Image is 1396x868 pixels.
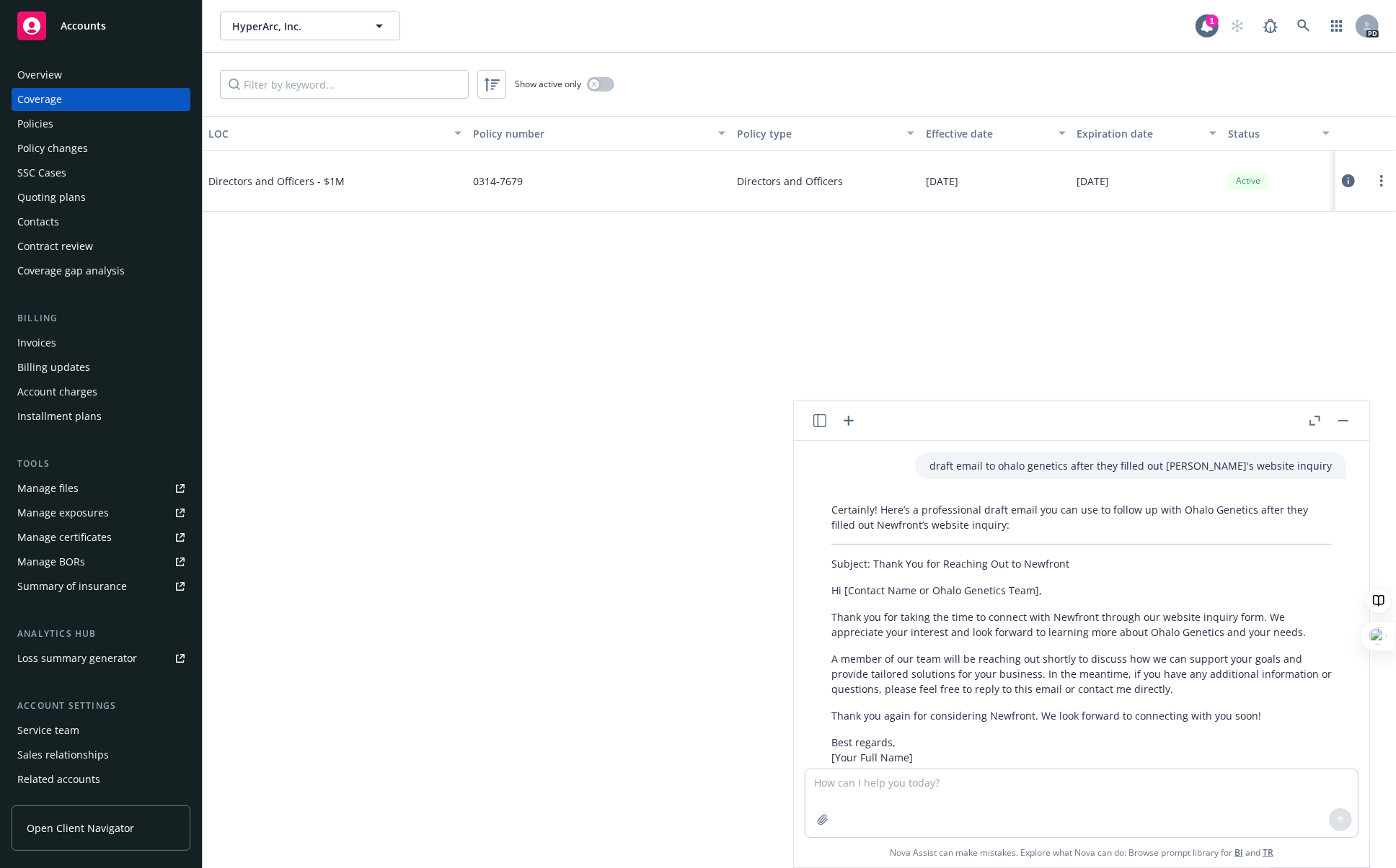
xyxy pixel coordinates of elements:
[1234,174,1263,187] span: Active
[208,126,446,141] div: LOC
[515,78,581,90] span: Show active only
[1263,846,1273,859] a: TR
[203,116,467,151] button: LOC
[17,235,93,258] div: Contract review
[17,259,125,282] div: Coverage gap analysis
[12,405,190,428] a: Installment plans
[12,647,190,670] a: Loss summary generator
[1223,12,1252,40] a: Start snowing
[12,477,190,500] a: Manage files
[17,161,66,184] div: SSC Cases
[208,174,425,189] span: Directors and Officers - $1M
[800,838,1364,867] span: Nova Assist can make mistakes. Explore what Nova can do: Browse prompt library for and
[12,161,190,184] a: SSC Cases
[831,651,1332,697] p: A member of our team will be reaching out shortly to discuss how we can support your goals and pr...
[12,112,190,135] a: Policies
[12,311,190,326] div: Billing
[1222,116,1335,151] button: Status
[17,137,88,160] div: Policy changes
[12,6,190,46] a: Accounts
[467,116,732,151] button: Policy number
[473,126,710,141] div: Policy number
[12,792,190,815] a: Client navigator features
[12,699,190,713] div: Account settings
[17,210,59,233] div: Contacts
[12,63,190,86] a: Overview
[12,743,190,766] a: Sales relationships
[17,88,62,111] div: Coverage
[17,405,102,428] div: Installment plans
[12,719,190,742] a: Service team
[12,457,190,471] div: Tools
[17,331,56,354] div: Invoices
[17,112,53,135] div: Policies
[17,526,112,549] div: Manage certificates
[929,458,1332,473] p: draft email to ohalo genetics after they filled out [PERSON_NAME]'s website inquiry
[12,575,190,598] a: Summary of insurance
[17,63,62,86] div: Overview
[12,235,190,258] a: Contract review
[831,609,1332,640] p: Thank you for taking the time to connect with Newfront through our website inquiry form. We appre...
[17,356,90,379] div: Billing updates
[17,186,86,209] div: Quoting plans
[12,137,190,160] a: Policy changes
[1206,14,1219,27] div: 1
[737,174,843,189] span: Directors and Officers
[220,12,400,40] button: HyperArc, Inc.
[12,259,190,282] a: Coverage gap analysis
[1234,846,1243,859] a: BI
[12,380,190,403] a: Account charges
[17,477,79,500] div: Manage files
[232,19,357,34] span: HyperArc, Inc.
[17,719,79,742] div: Service team
[12,501,190,524] a: Manage exposures
[1256,12,1285,40] a: Report a Bug
[61,20,106,32] span: Accounts
[1077,174,1110,189] span: [DATE]
[831,708,1332,723] p: Thank you again for considering Newfront. We look forward to connecting with you soon!
[1322,12,1351,40] a: Switch app
[1077,126,1201,141] div: Expiration date
[17,743,109,766] div: Sales relationships
[17,501,109,524] div: Manage exposures
[12,526,190,549] a: Manage certificates
[27,820,134,836] span: Open Client Navigator
[926,126,1050,141] div: Effective date
[1289,12,1318,40] a: Search
[17,550,85,573] div: Manage BORs
[1228,126,1314,141] div: Status
[12,627,190,641] div: Analytics hub
[17,575,127,598] div: Summary of insurance
[17,768,100,791] div: Related accounts
[12,210,190,233] a: Contacts
[731,116,920,151] button: Policy type
[1373,172,1390,189] a: more
[831,502,1332,532] p: Certainly! Here’s a professional draft email you can use to follow up with Ohalo Genetics after t...
[926,174,958,189] span: [DATE]
[17,647,137,670] div: Loss summary generator
[12,331,190,354] a: Invoices
[12,356,190,379] a: Billing updates
[831,556,1332,571] p: Subject: Thank You for Reaching Out to Newfront
[920,116,1072,151] button: Effective date
[831,583,1332,598] p: Hi [Contact Name or Ohalo Genetics Team],
[12,768,190,791] a: Related accounts
[17,380,97,403] div: Account charges
[831,735,1332,810] p: Best regards, [Your Full Name] [Your Position] Newfront [Your Contact Information]
[12,550,190,573] a: Manage BORs
[1072,116,1223,151] button: Expiration date
[220,70,469,99] input: Filter by keyword...
[737,126,898,141] div: Policy type
[12,88,190,111] a: Coverage
[12,186,190,209] a: Quoting plans
[17,792,137,815] div: Client navigator features
[473,174,523,189] span: 0314-7679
